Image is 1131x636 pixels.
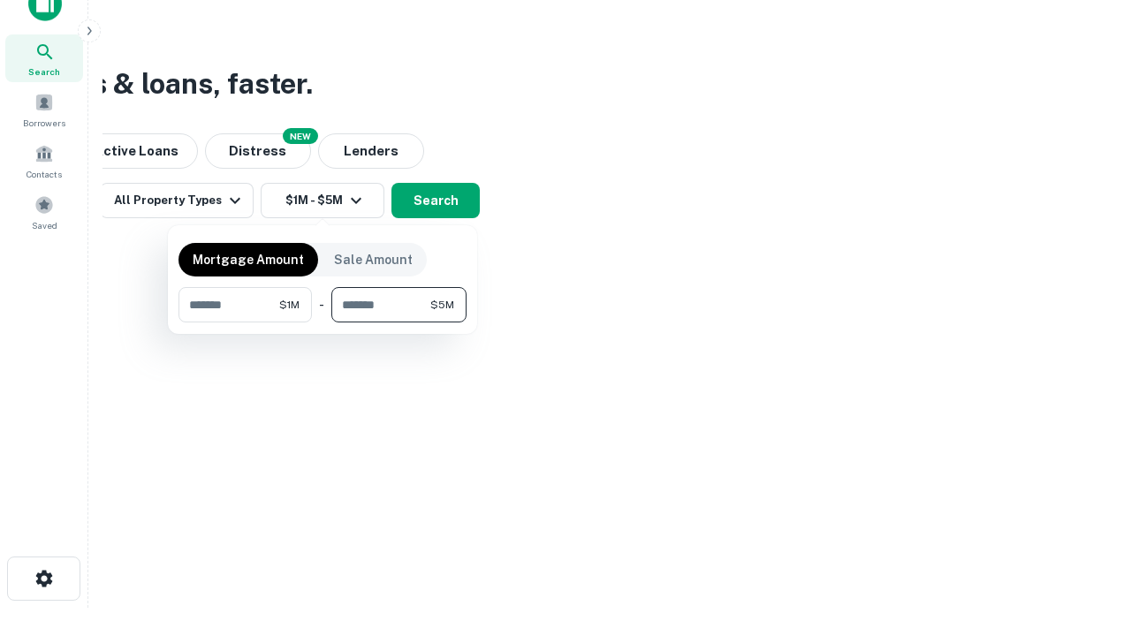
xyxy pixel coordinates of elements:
[193,250,304,269] p: Mortgage Amount
[1043,495,1131,579] iframe: Chat Widget
[319,287,324,322] div: -
[334,250,413,269] p: Sale Amount
[430,297,454,313] span: $5M
[279,297,300,313] span: $1M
